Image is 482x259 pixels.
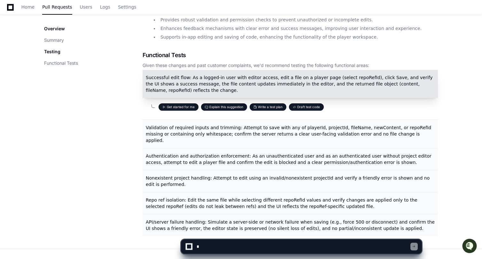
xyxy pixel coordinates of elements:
span: Authentication and authorization enforcement: As an unauthenticated user and as an authenticated ... [146,153,431,165]
p: Overview [44,26,65,32]
span: Successful edit flow: As a logged-in user with editor access, edit a file on a player page (selec... [146,75,433,93]
span: Logs [100,5,110,9]
button: Explain this suggestion [201,103,247,111]
span: Settings [118,5,136,9]
li: Provides robust validation and permission checks to prevent unauthorized or incomplete edits. [159,16,438,24]
span: Home [21,5,35,9]
button: Summary [44,37,64,43]
li: Enhances feedback mechanisms with clear error and success messages, improving user interaction an... [159,25,438,32]
span: Repo ref isolation: Edit the same file while selecting different repoRefId values and verify chan... [146,197,417,209]
div: Given these changes and past customer complaints, we'd recommend testing the following functional... [143,62,438,69]
li: Supports in-app editing and saving of code, enhancing the functionality of the player workspace. [159,33,438,41]
span: API/server failure handling: Simulate a server-side or network failure when saving (e.g., force 5... [146,219,435,231]
div: We're available if you need us! [22,54,81,59]
button: Start new chat [109,49,116,57]
button: Get started for me [159,103,198,111]
span: Pylon [64,67,77,72]
a: Powered byPylon [45,67,77,72]
span: Pull Requests [42,5,72,9]
button: Draft test code [289,103,324,111]
div: Welcome [6,26,116,36]
span: Functional Tests [143,51,186,60]
p: Testing [44,48,60,55]
span: Users [80,5,92,9]
iframe: Open customer support [462,238,479,255]
span: Nonexistent project handling: Attempt to edit using an invalid/nonexistent projectId and verify a... [146,175,430,187]
img: PlayerZero [6,6,19,19]
span: Validation of required inputs and trimming: Attempt to save with any of playerId, projectId, file... [146,125,431,143]
button: Write a test plan [250,103,286,111]
img: 1756235613930-3d25f9e4-fa56-45dd-b3ad-e072dfbd1548 [6,48,18,59]
div: Start new chat [22,48,105,54]
button: Functional Tests [44,60,78,66]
